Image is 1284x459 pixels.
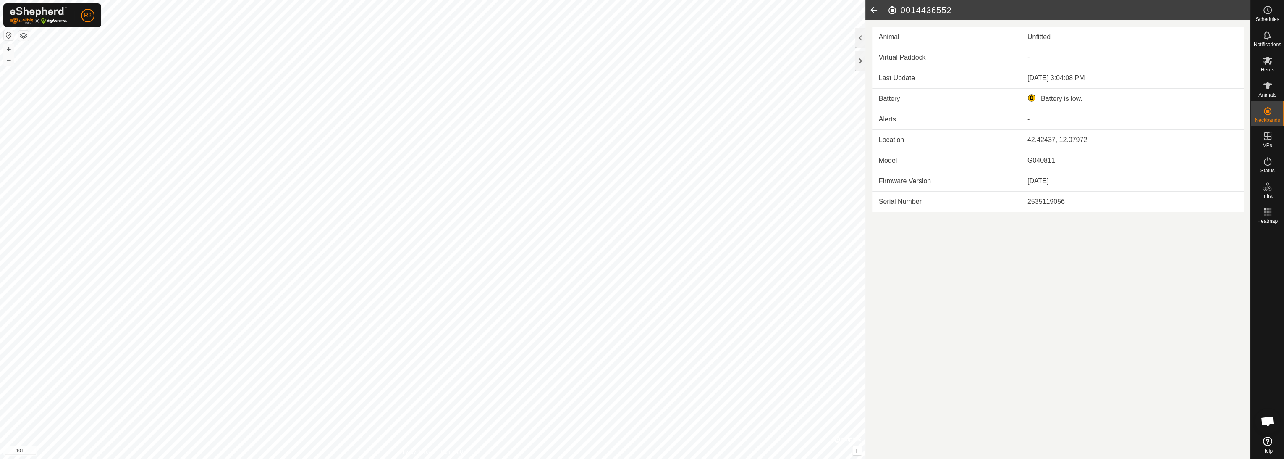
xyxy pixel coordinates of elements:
[872,68,1021,89] td: Last Update
[872,89,1021,109] td: Battery
[1021,109,1244,130] td: -
[872,47,1021,68] td: Virtual Paddock
[1263,143,1272,148] span: VPs
[856,447,857,454] span: i
[84,11,92,20] span: R2
[872,171,1021,192] td: Firmware Version
[1027,73,1237,83] div: [DATE] 3:04:08 PM
[1257,219,1278,224] span: Heatmap
[1027,156,1237,166] div: G040811
[4,30,14,40] button: Reset Map
[1027,32,1237,42] div: Unfitted
[399,448,431,456] a: Privacy Policy
[872,109,1021,130] td: Alerts
[1262,193,1272,198] span: Infra
[1258,92,1276,98] span: Animals
[1251,433,1284,457] a: Help
[1260,67,1274,72] span: Herds
[1254,42,1281,47] span: Notifications
[887,5,1250,15] h2: 0014436552
[872,192,1021,212] td: Serial Number
[4,55,14,65] button: –
[1255,17,1279,22] span: Schedules
[872,130,1021,150] td: Location
[1255,118,1280,123] span: Neckbands
[1262,448,1273,454] span: Help
[872,150,1021,171] td: Model
[852,446,862,455] button: i
[1027,135,1237,145] div: 42.42437, 12.07972
[18,31,29,41] button: Map Layers
[1260,168,1274,173] span: Status
[1027,54,1030,61] app-display-virtual-paddock-transition: -
[1027,94,1237,104] div: Battery is low.
[441,448,466,456] a: Contact Us
[1027,176,1237,186] div: [DATE]
[10,7,67,24] img: Gallagher Logo
[1027,197,1237,207] div: 2535119056
[4,44,14,54] button: +
[1255,409,1280,434] div: Aprire la chat
[872,27,1021,47] td: Animal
